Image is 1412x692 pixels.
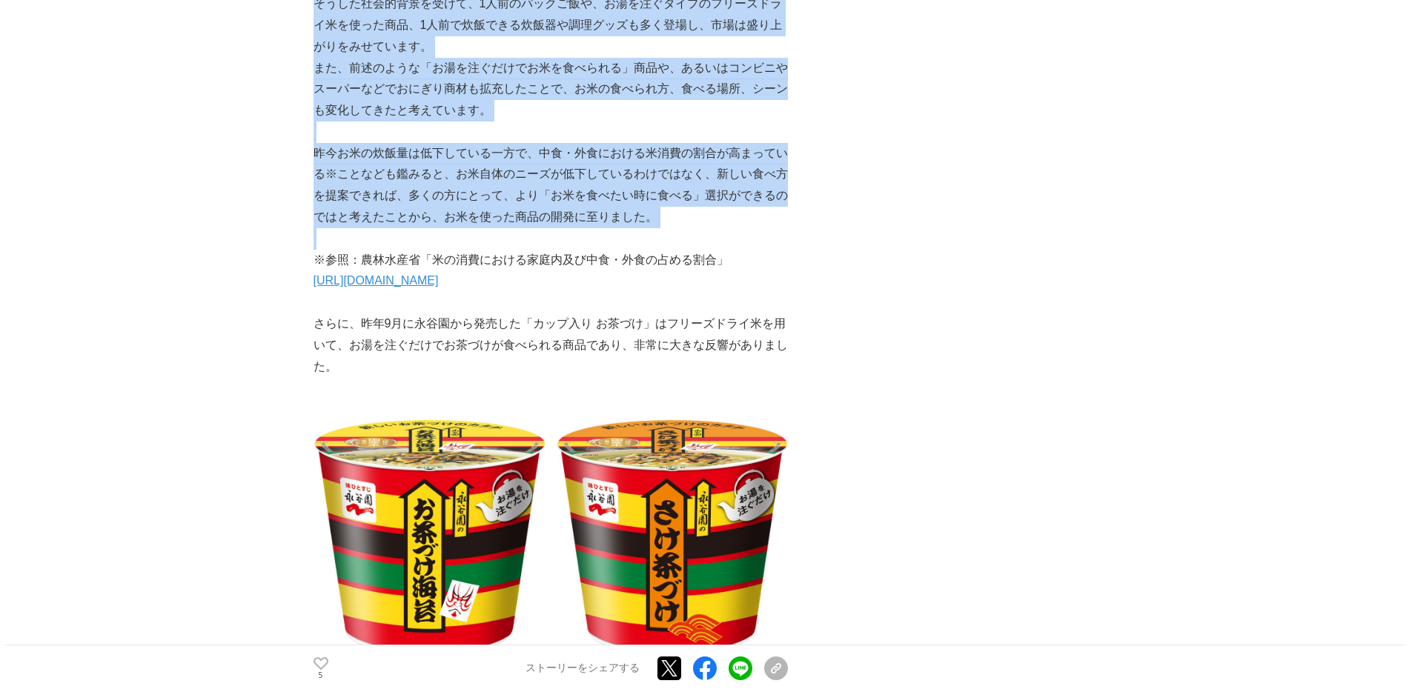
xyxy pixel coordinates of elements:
[314,313,788,377] p: さらに、昨年9月に永谷園から発売した「カップ入り お茶づけ」はフリーズドライ米を用いて、お湯を注ぐだけでお茶づけが食べられる商品であり、非常に大きな反響がありました。
[314,58,788,122] p: また、前述のような「お湯を注ぐだけでお米を食べられる」商品や、あるいはコンビニやスーパーなどでおにぎり商材も拡充したことで、お米の食べられ方、食べる場所、シーンも変化してきたと考えています。
[314,672,328,679] p: 5
[314,274,439,287] a: [URL][DOMAIN_NAME]
[314,250,788,271] p: ※参照：農林水産省「米の消費における家庭内及び中食・外食の占める割合」
[314,420,788,656] img: thumbnail_2a91a2c0-7f50-11f0-b177-199278e500d6.png
[314,143,788,228] p: 昨今お米の炊飯量は低下している一方で、中食・外食における米消費の割合が高まっている※ことなども鑑みると、お米自体のニーズが低下しているわけではなく、新しい食べ方を提案できれば、多くの方にとって、...
[526,662,640,676] p: ストーリーをシェアする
